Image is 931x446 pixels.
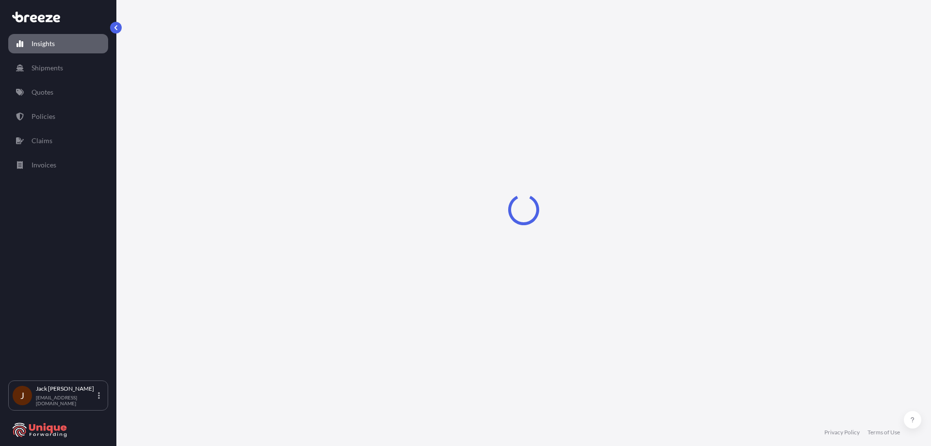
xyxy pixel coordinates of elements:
[32,39,55,49] p: Insights
[824,429,860,436] a: Privacy Policy
[8,131,108,150] a: Claims
[32,160,56,170] p: Invoices
[867,429,900,436] a: Terms of Use
[8,107,108,126] a: Policies
[32,87,53,97] p: Quotes
[32,112,55,121] p: Policies
[36,395,96,406] p: [EMAIL_ADDRESS][DOMAIN_NAME]
[8,58,108,78] a: Shipments
[12,422,68,438] img: organization-logo
[8,34,108,53] a: Insights
[20,391,24,400] span: J
[32,63,63,73] p: Shipments
[8,155,108,175] a: Invoices
[8,83,108,102] a: Quotes
[36,385,96,393] p: Jack [PERSON_NAME]
[32,136,52,146] p: Claims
